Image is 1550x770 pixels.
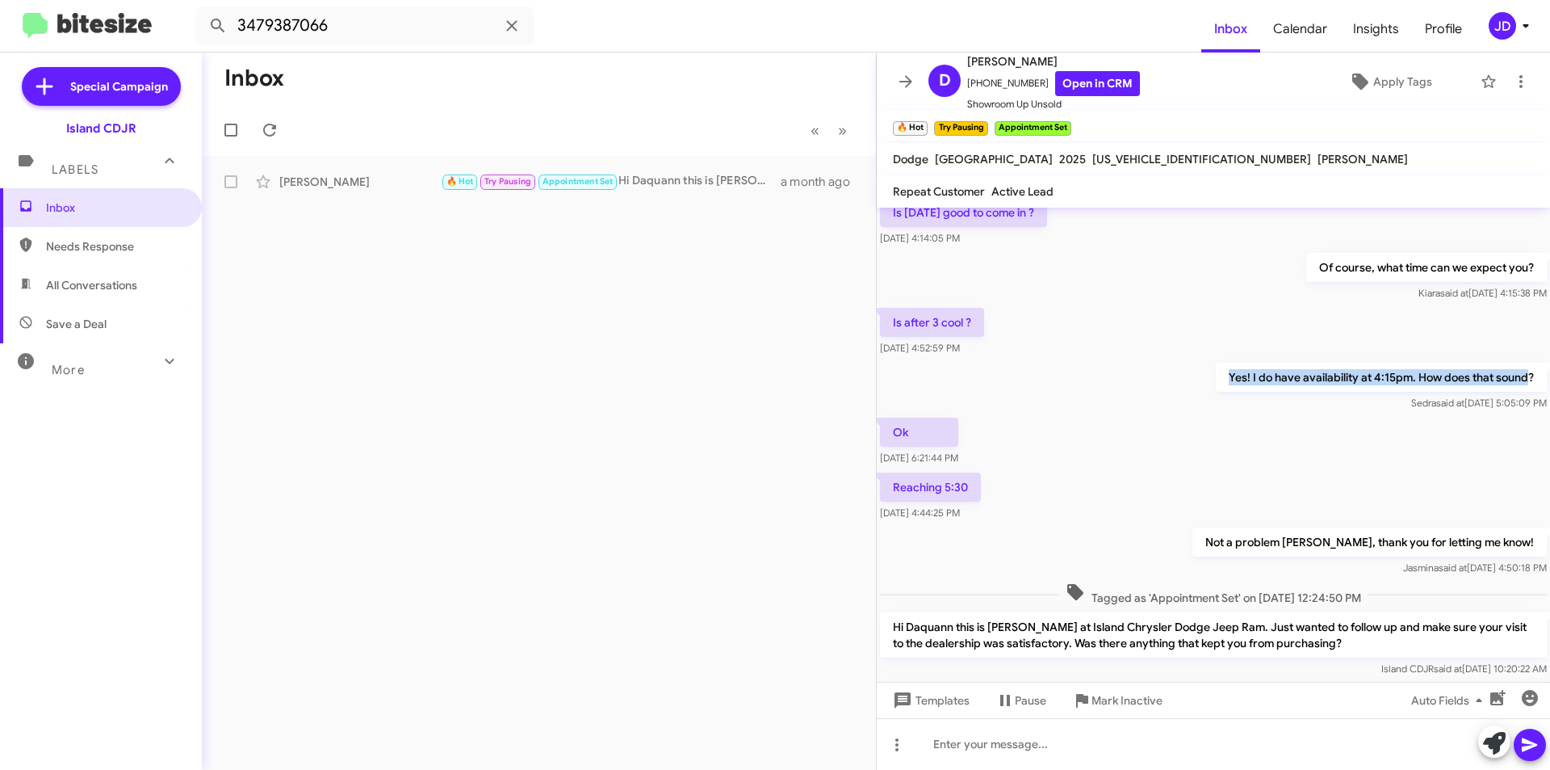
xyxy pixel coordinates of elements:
[70,78,168,95] span: Special Campaign
[890,686,970,715] span: Templates
[1306,253,1547,282] p: Of course, what time can we expect you?
[893,184,985,199] span: Repeat Customer
[1192,528,1547,557] p: Not a problem [PERSON_NAME], thank you for letting me know!
[880,342,960,354] span: [DATE] 4:52:59 PM
[1434,663,1462,675] span: said at
[1307,67,1472,96] button: Apply Tags
[880,308,984,337] p: Is after 3 cool ?
[1260,6,1340,53] a: Calendar
[542,176,614,187] span: Appointment Set
[1489,12,1516,40] div: JD
[1059,152,1086,166] span: 2025
[1091,686,1162,715] span: Mark Inactive
[1381,663,1547,675] span: Island CDJR [DATE] 10:20:22 AM
[893,121,928,136] small: 🔥 Hot
[967,96,1140,112] span: Showroom Up Unsold
[195,6,534,45] input: Search
[46,316,107,332] span: Save a Deal
[939,68,951,94] span: D
[801,114,829,147] button: Previous
[1092,152,1311,166] span: [US_VEHICLE_IDENTIFICATION_NUMBER]
[991,184,1054,199] span: Active Lead
[1418,287,1547,299] span: Kiara [DATE] 4:15:38 PM
[880,507,960,519] span: [DATE] 4:44:25 PM
[877,686,982,715] button: Templates
[781,174,863,190] div: a month ago
[441,172,781,191] div: Hi Daquann this is [PERSON_NAME] at Island Chrysler Dodge Jeep Ram. Just wanted to follow up and ...
[982,686,1059,715] button: Pause
[1015,686,1046,715] span: Pause
[1436,397,1464,409] span: said at
[811,120,819,141] span: «
[893,152,928,166] span: Dodge
[22,67,181,106] a: Special Campaign
[1216,363,1547,392] p: Yes! I do have availability at 4:15pm. How does that sound?
[1340,6,1412,53] a: Insights
[880,418,958,447] p: Ok
[1412,6,1475,53] a: Profile
[880,612,1547,658] p: Hi Daquann this is [PERSON_NAME] at Island Chrysler Dodge Jeep Ram. Just wanted to follow up and ...
[1439,562,1467,574] span: said at
[66,120,136,137] div: Island CDJR
[935,152,1053,166] span: [GEOGRAPHIC_DATA]
[1440,287,1468,299] span: said at
[1059,686,1175,715] button: Mark Inactive
[52,162,98,177] span: Labels
[1201,6,1260,53] a: Inbox
[1059,583,1368,606] span: Tagged as 'Appointment Set' on [DATE] 12:24:50 PM
[1398,686,1502,715] button: Auto Fields
[967,71,1140,96] span: [PHONE_NUMBER]
[934,121,987,136] small: Try Pausing
[1055,71,1140,96] a: Open in CRM
[967,52,1140,71] span: [PERSON_NAME]
[224,65,284,91] h1: Inbox
[52,363,85,377] span: More
[1475,12,1532,40] button: JD
[880,452,958,464] span: [DATE] 6:21:44 PM
[1403,562,1547,574] span: Jasmina [DATE] 4:50:18 PM
[802,114,857,147] nav: Page navigation example
[838,120,847,141] span: »
[446,176,474,187] span: 🔥 Hot
[46,200,183,216] span: Inbox
[880,232,960,244] span: [DATE] 4:14:05 PM
[1373,67,1432,96] span: Apply Tags
[46,277,137,293] span: All Conversations
[484,176,531,187] span: Try Pausing
[279,174,441,190] div: [PERSON_NAME]
[1411,397,1547,409] span: Sedra [DATE] 5:05:09 PM
[880,473,981,502] p: Reaching 5:30
[46,238,183,255] span: Needs Response
[828,114,857,147] button: Next
[1411,686,1489,715] span: Auto Fields
[880,198,1047,227] p: Is [DATE] good to come in ?
[1317,152,1408,166] span: [PERSON_NAME]
[995,121,1071,136] small: Appointment Set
